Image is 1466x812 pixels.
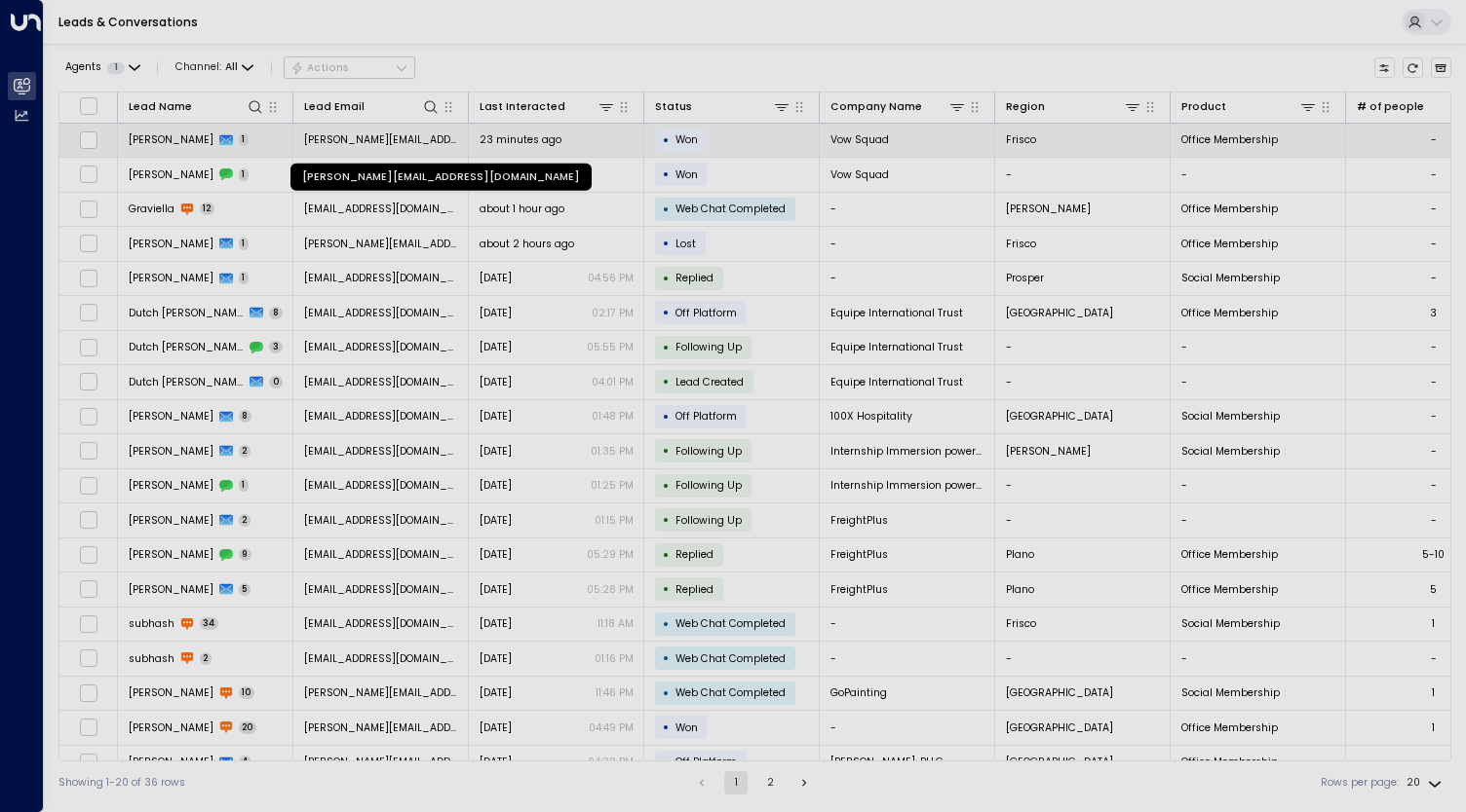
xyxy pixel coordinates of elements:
[304,444,458,459] span: gt@goodventuresteam.com
[663,715,670,740] div: •
[79,96,97,115] span: Toggle select all
[830,132,889,147] span: Vow Squad
[663,128,670,153] div: •
[1432,720,1435,735] div: 1
[480,720,512,735] span: Oct 09, 2025
[830,582,888,597] span: FreightPlus
[592,375,634,389] p: 04:01 PM
[675,444,742,459] span: Following Up
[480,685,512,700] span: Oct 12, 2025
[480,513,512,528] span: Yesterday
[1407,771,1446,794] div: 20
[480,755,512,769] span: Oct 09, 2025
[675,237,696,251] span: Lost
[830,306,963,320] span: Equipe International Trust
[480,409,512,424] span: Yesterday
[58,14,198,30] a: Leads & Conversations
[480,98,565,116] div: Last Interacted
[1422,547,1445,562] div: 5-10
[1006,132,1036,147] span: Frisco
[1006,444,1091,459] span: McKinney
[675,513,742,528] span: Following Up
[1181,616,1280,631] span: Social Membership
[304,478,458,493] span: gt@goodventuresteam.com
[304,306,458,320] span: dutchblackwell07@gmail.com
[1181,720,1278,735] span: Office Membership
[79,338,97,356] span: Toggle select row
[304,98,365,116] div: Lead Email
[480,306,512,320] span: Yesterday
[480,97,616,116] div: Last Interacted
[663,266,670,291] div: •
[1006,409,1113,424] span: Flower Mound
[239,479,250,492] span: 1
[79,476,97,495] span: Toggle select row
[200,617,219,630] span: 34
[663,404,670,429] div: •
[830,98,922,116] div: Company Name
[675,685,786,700] span: Web Chat Completed
[239,168,250,181] span: 1
[129,167,213,182] span: Terrance Watson
[1431,755,1437,769] div: -
[1181,132,1278,147] span: Office Membership
[129,651,174,666] span: subhash
[675,167,698,182] span: Won
[663,300,670,325] div: •
[129,409,213,424] span: Scott Sharrer
[1431,651,1437,666] div: -
[675,271,714,285] span: Replied
[239,548,252,561] span: 9
[79,442,97,461] span: Toggle select row
[79,407,97,425] span: Toggle select row
[587,582,634,597] p: 05:28 PM
[675,306,737,320] span: Off Platform
[239,514,251,527] span: 2
[304,616,458,631] span: subhash@gatitaa.com
[1431,237,1437,251] div: -
[129,306,245,320] span: Dutch Blackwell
[304,755,458,769] span: ashley@stormruleman.com
[663,197,670,222] div: •
[304,340,458,354] span: dutchblackwell07@gmail.com
[1431,375,1437,389] div: -
[79,580,97,599] span: Toggle select row
[239,721,257,734] span: 20
[595,651,634,666] p: 01:16 PM
[79,130,97,149] span: Toggle select row
[239,686,255,699] span: 10
[239,445,251,458] span: 2
[129,375,245,389] span: Dutch Blackwell
[598,616,634,631] p: 11:18 AM
[239,238,250,250] span: 1
[1181,409,1280,424] span: Social Membership
[239,133,250,146] span: 1
[1431,478,1437,493] div: -
[480,202,564,216] span: about 1 hour ago
[830,685,887,700] span: GoPainting
[830,547,888,562] span: FreightPlus
[1171,503,1346,537] td: -
[480,340,512,354] span: Oct 10, 2025
[792,771,816,794] button: Go to next page
[304,132,458,147] span: terrance@yourvowsquad.com
[79,719,97,737] span: Toggle select row
[200,203,215,215] span: 12
[304,720,458,735] span: r.lee@se-rencon.com
[1432,616,1435,631] div: 1
[480,478,512,493] span: Oct 10, 2025
[675,202,786,216] span: Web Chat Completed
[675,616,786,631] span: Web Chat Completed
[675,720,698,735] span: Won
[79,373,97,391] span: Toggle select row
[480,375,512,389] span: Oct 09, 2025
[1403,57,1424,79] span: Refresh
[1181,98,1226,116] div: Product
[689,771,817,794] nav: pagination navigation
[1181,237,1278,251] span: Office Membership
[587,340,634,354] p: 05:55 PM
[58,57,145,78] button: Agents1
[675,132,698,147] span: Won
[129,202,174,216] span: Graviella
[65,62,101,73] span: Agents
